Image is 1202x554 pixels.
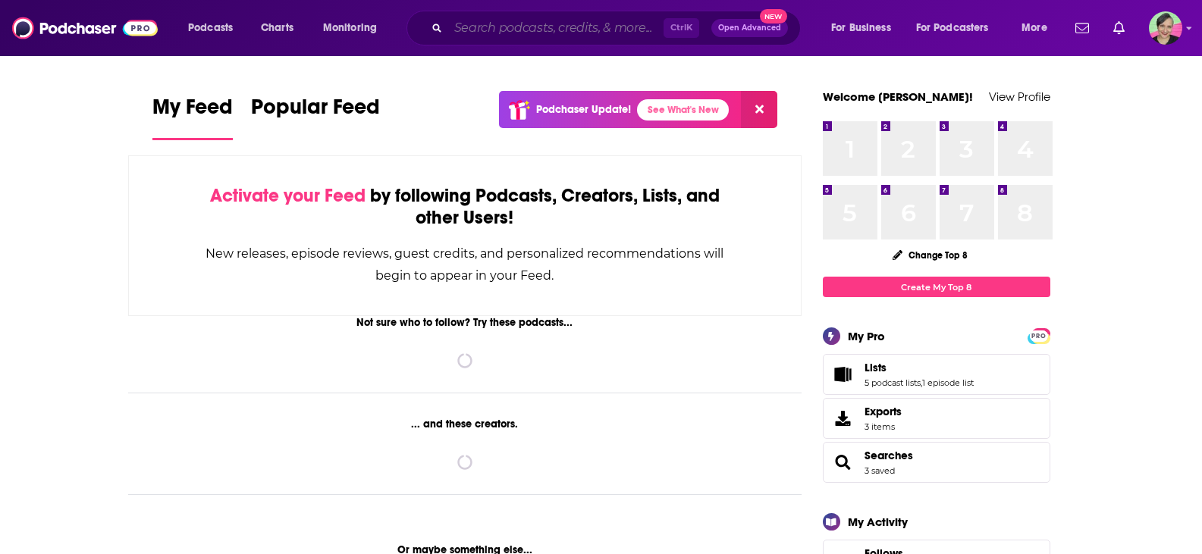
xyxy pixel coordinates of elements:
div: My Activity [848,515,908,529]
div: New releases, episode reviews, guest credits, and personalized recommendations will begin to appe... [205,243,726,286]
a: Charts [251,16,303,40]
span: Podcasts [188,17,233,39]
span: PRO [1030,330,1048,342]
a: Show notifications dropdown [1107,15,1131,41]
span: More [1022,17,1047,39]
div: Search podcasts, credits, & more... [421,11,815,45]
span: Logged in as LizDVictoryBelt [1149,11,1182,45]
span: 3 items [865,421,902,432]
a: Lists [828,364,858,385]
a: Searches [865,449,913,462]
a: Welcome [PERSON_NAME]! [823,89,973,104]
button: Change Top 8 [883,246,978,264]
button: open menu [1011,16,1066,40]
input: Search podcasts, credits, & more... [448,16,664,40]
button: Show profile menu [1149,11,1182,45]
div: Not sure who to follow? Try these podcasts... [128,316,802,329]
a: My Feed [152,94,233,140]
a: PRO [1030,330,1048,341]
div: ... and these creators. [128,418,802,430]
a: Popular Feed [251,94,380,140]
span: Charts [261,17,293,39]
button: open menu [906,16,1011,40]
img: Podchaser - Follow, Share and Rate Podcasts [12,14,158,42]
span: For Podcasters [916,17,989,39]
a: Show notifications dropdown [1069,15,1095,41]
a: Lists [865,361,974,374]
a: 3 saved [865,465,895,476]
span: Exports [865,405,902,418]
div: My Pro [848,329,885,343]
p: Podchaser Update! [536,103,631,116]
a: 5 podcast lists [865,377,921,388]
a: View Profile [989,89,1050,104]
div: by following Podcasts, Creators, Lists, and other Users! [205,185,726,229]
a: 1 episode list [922,377,974,388]
span: , [921,377,922,388]
span: Activate your Feed [210,184,366,207]
span: Lists [865,361,887,374]
button: open menu [177,16,253,40]
span: New [760,9,787,23]
a: Create My Top 8 [823,277,1050,297]
span: Searches [823,442,1050,483]
span: Ctrl K [664,18,699,38]
a: See What's New [637,99,729,121]
span: Open Advanced [718,24,781,32]
img: User Profile [1149,11,1182,45]
span: My Feed [152,94,233,129]
button: open menu [312,16,397,40]
span: Popular Feed [251,94,380,129]
a: Searches [828,452,858,473]
a: Exports [823,398,1050,439]
span: Monitoring [323,17,377,39]
button: open menu [821,16,910,40]
span: Exports [828,408,858,429]
span: For Business [831,17,891,39]
button: Open AdvancedNew [711,19,788,37]
span: Lists [823,354,1050,395]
